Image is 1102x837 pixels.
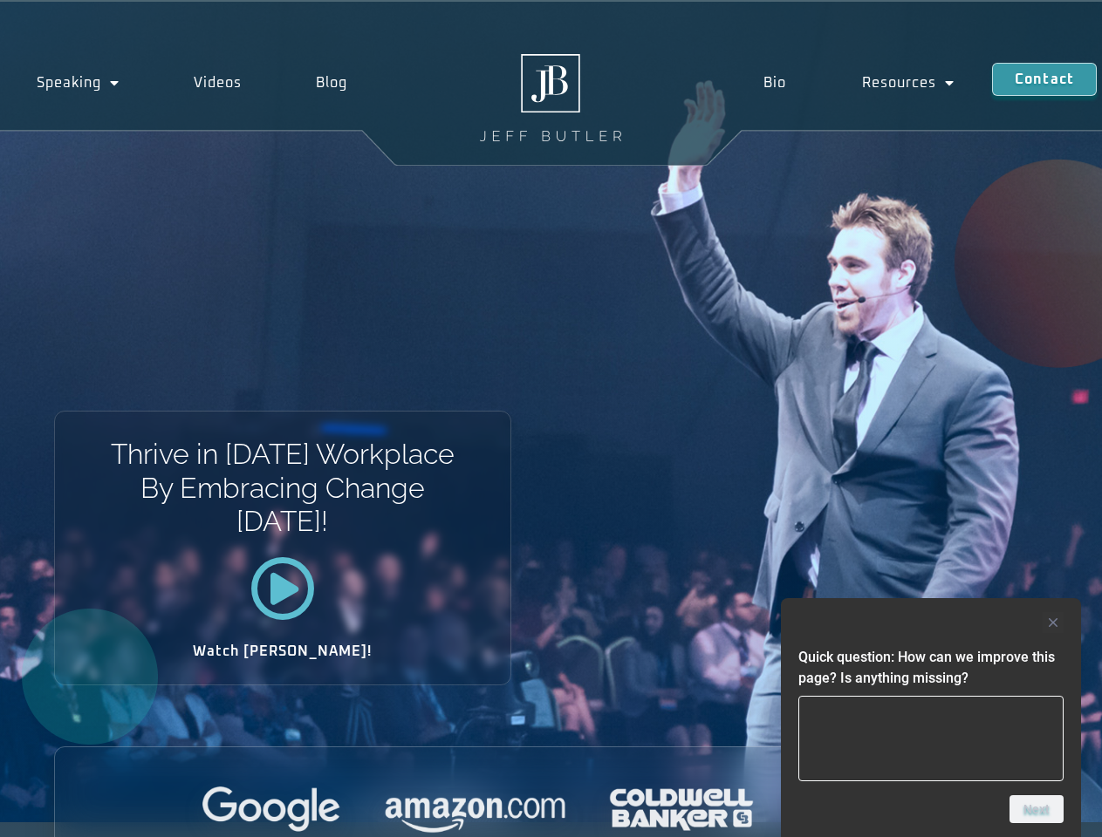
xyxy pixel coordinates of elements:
[726,63,991,103] nav: Menu
[1043,612,1064,633] button: Hide survey
[726,63,824,103] a: Bio
[1015,72,1074,86] span: Contact
[992,63,1097,96] a: Contact
[278,63,384,103] a: Blog
[825,63,992,103] a: Resources
[798,696,1064,781] textarea: Quick question: How can we improve this page? Is anything missing?
[157,63,279,103] a: Videos
[116,644,449,658] h2: Watch [PERSON_NAME]!
[109,438,455,538] h1: Thrive in [DATE] Workplace By Embracing Change [DATE]!
[1010,795,1064,823] button: Next question
[798,647,1064,689] h2: Quick question: How can we improve this page? Is anything missing?
[798,612,1064,823] div: Quick question: How can we improve this page? Is anything missing?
